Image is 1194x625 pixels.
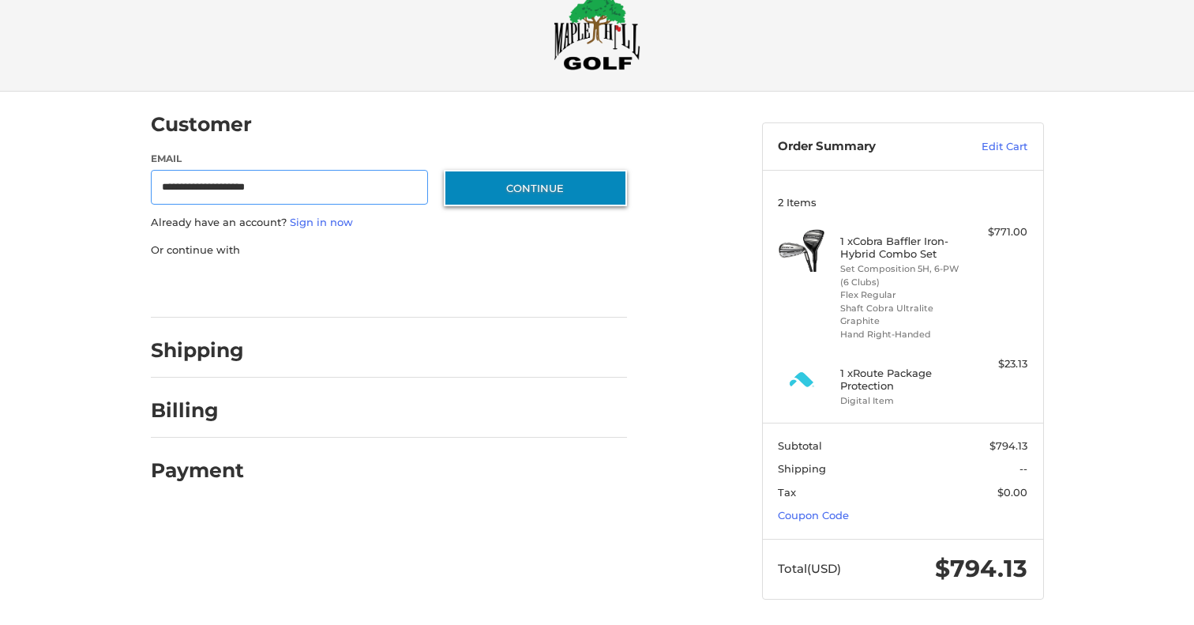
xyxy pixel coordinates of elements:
[840,235,961,261] h4: 1 x Cobra Baffler Iron-Hybrid Combo Set
[151,243,627,258] p: Or continue with
[778,509,849,521] a: Coupon Code
[290,216,353,228] a: Sign in now
[997,486,1027,499] span: $0.00
[413,273,531,302] iframe: PayPal-venmo
[965,356,1027,372] div: $23.13
[840,394,961,408] li: Digital Item
[778,139,948,155] h3: Order Summary
[280,273,398,302] iframe: PayPal-paylater
[840,302,961,328] li: Shaft Cobra Ultralite Graphite
[151,152,429,166] label: Email
[778,439,822,452] span: Subtotal
[444,170,627,206] button: Continue
[778,196,1027,209] h3: 2 Items
[778,486,796,499] span: Tax
[778,561,841,576] span: Total (USD)
[840,262,961,288] li: Set Composition 5H, 6-PW (6 Clubs)
[151,112,252,137] h2: Customer
[151,458,244,483] h2: Payment
[948,139,1027,155] a: Edit Cart
[1019,462,1027,475] span: --
[145,273,264,302] iframe: PayPal-paypal
[778,462,826,475] span: Shipping
[151,215,627,231] p: Already have an account?
[840,328,961,341] li: Hand Right-Handed
[840,367,961,393] h4: 1 x Route Package Protection
[840,288,961,302] li: Flex Regular
[935,554,1027,583] span: $794.13
[965,224,1027,240] div: $771.00
[989,439,1027,452] span: $794.13
[151,398,243,423] h2: Billing
[151,338,244,363] h2: Shipping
